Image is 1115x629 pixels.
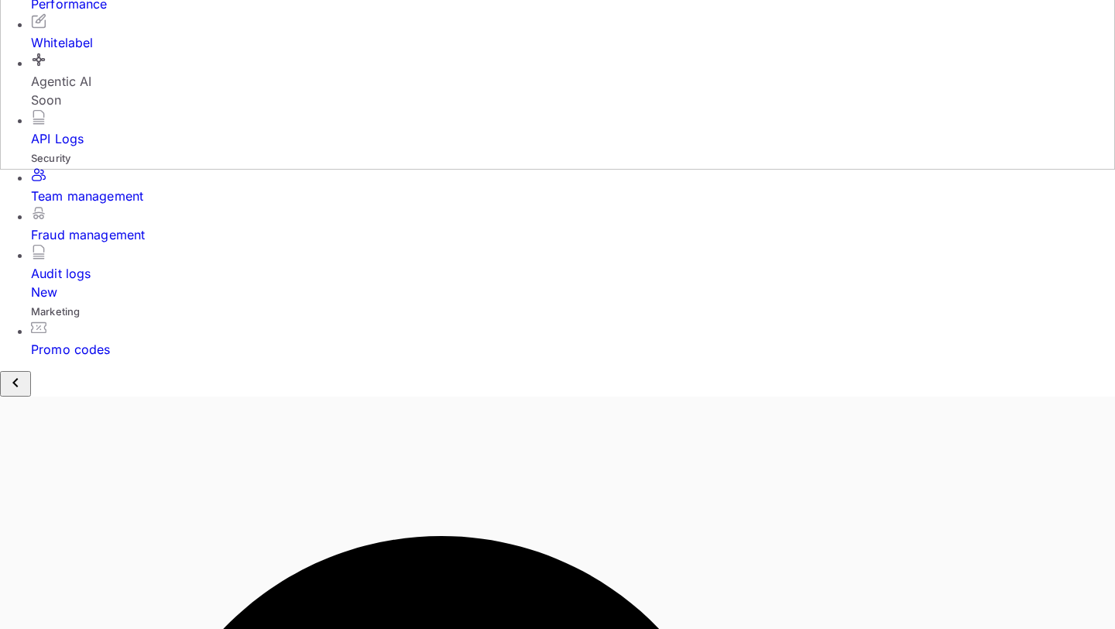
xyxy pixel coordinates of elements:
a: Promo codes [31,320,1115,359]
div: Promo codes [31,340,1115,359]
div: Audit logs [31,264,1115,301]
div: Fraud management [31,225,1115,244]
span: Marketing [31,305,80,318]
a: Team management [31,167,1115,205]
a: Audit logsNew [31,244,1115,301]
div: New [31,283,1115,301]
div: Team management [31,187,1115,205]
a: Fraud management [31,205,1115,244]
